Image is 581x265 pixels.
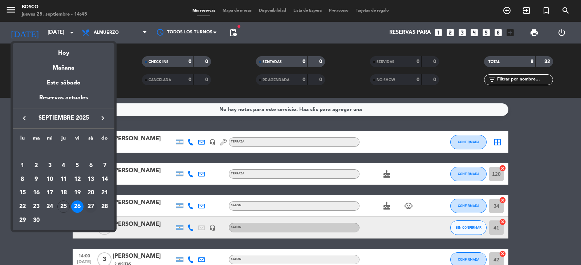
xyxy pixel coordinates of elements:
td: 7 de septiembre de 2025 [98,159,111,173]
div: 8 [16,173,29,186]
div: 6 [85,160,97,172]
div: 19 [71,187,84,199]
td: 8 de septiembre de 2025 [16,173,29,186]
div: 12 [71,173,84,186]
div: 26 [71,200,84,213]
td: 1 de septiembre de 2025 [16,159,29,173]
td: 11 de septiembre de 2025 [57,173,70,186]
div: 5 [71,160,84,172]
td: 18 de septiembre de 2025 [57,186,70,200]
div: Hoy [13,43,114,58]
td: 17 de septiembre de 2025 [43,186,57,200]
td: 9 de septiembre de 2025 [29,173,43,186]
div: 10 [44,173,56,186]
div: 7 [98,160,111,172]
div: 9 [30,173,42,186]
td: 23 de septiembre de 2025 [29,200,43,214]
div: 22 [16,200,29,213]
td: 29 de septiembre de 2025 [16,214,29,227]
td: 14 de septiembre de 2025 [98,173,111,186]
td: 24 de septiembre de 2025 [43,200,57,214]
td: 30 de septiembre de 2025 [29,214,43,227]
td: 20 de septiembre de 2025 [84,186,98,200]
div: 30 [30,214,42,227]
td: 25 de septiembre de 2025 [57,200,70,214]
td: 12 de septiembre de 2025 [70,173,84,186]
div: 21 [98,187,111,199]
div: 29 [16,214,29,227]
div: 25 [57,200,70,213]
td: 4 de septiembre de 2025 [57,159,70,173]
i: keyboard_arrow_left [20,114,29,123]
th: jueves [57,134,70,145]
button: keyboard_arrow_left [18,113,31,123]
th: domingo [98,134,111,145]
td: 5 de septiembre de 2025 [70,159,84,173]
div: 14 [98,173,111,186]
th: lunes [16,134,29,145]
div: 4 [57,160,70,172]
td: 21 de septiembre de 2025 [98,186,111,200]
th: sábado [84,134,98,145]
td: 28 de septiembre de 2025 [98,200,111,214]
i: keyboard_arrow_right [98,114,107,123]
div: Mañana [13,58,114,73]
div: Reservas actuales [13,93,114,108]
td: 6 de septiembre de 2025 [84,159,98,173]
div: Este sábado [13,73,114,93]
td: 10 de septiembre de 2025 [43,173,57,186]
td: 27 de septiembre de 2025 [84,200,98,214]
div: 27 [85,200,97,213]
td: 16 de septiembre de 2025 [29,186,43,200]
div: 23 [30,200,42,213]
td: 2 de septiembre de 2025 [29,159,43,173]
th: martes [29,134,43,145]
td: 15 de septiembre de 2025 [16,186,29,200]
td: 19 de septiembre de 2025 [70,186,84,200]
div: 17 [44,187,56,199]
div: 18 [57,187,70,199]
div: 24 [44,200,56,213]
span: septiembre 2025 [31,113,96,123]
div: 20 [85,187,97,199]
div: 13 [85,173,97,186]
td: 26 de septiembre de 2025 [70,200,84,214]
div: 3 [44,160,56,172]
div: 2 [30,160,42,172]
td: 13 de septiembre de 2025 [84,173,98,186]
th: viernes [70,134,84,145]
div: 16 [30,187,42,199]
div: 11 [57,173,70,186]
div: 28 [98,200,111,213]
td: 3 de septiembre de 2025 [43,159,57,173]
td: SEP. [16,145,111,159]
th: miércoles [43,134,57,145]
td: 22 de septiembre de 2025 [16,200,29,214]
button: keyboard_arrow_right [96,113,109,123]
div: 15 [16,187,29,199]
div: 1 [16,160,29,172]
